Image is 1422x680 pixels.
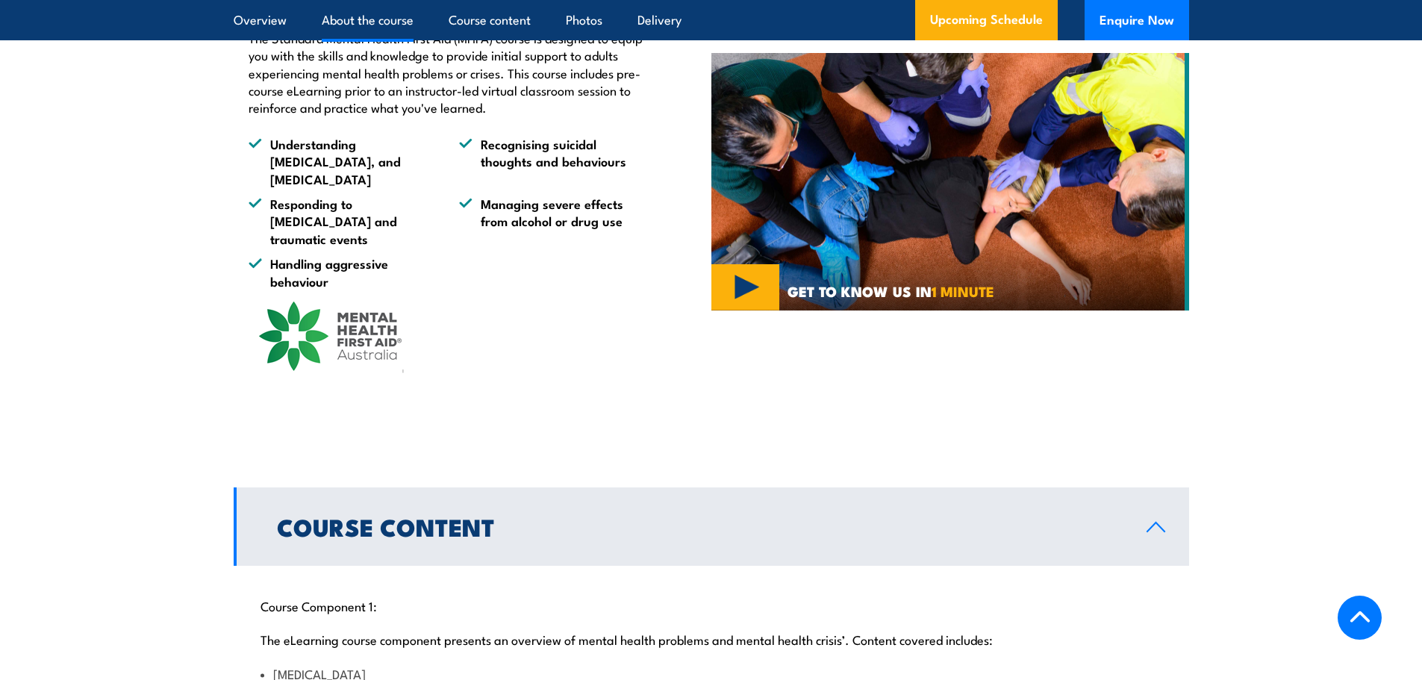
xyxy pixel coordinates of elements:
[788,284,994,298] span: GET TO KNOW US IN
[261,631,1162,646] p: The eLearning course component presents an overview of mental health problems and mental health c...
[277,516,1123,537] h2: Course Content
[711,53,1189,311] img: Website Video Tile (1)
[261,598,1162,613] p: Course Component 1:
[932,280,994,302] strong: 1 MINUTE
[234,487,1189,566] a: Course Content
[459,195,643,247] li: Managing severe effects from alcohol or drug use
[249,29,643,116] p: The Standard Mental Health First Aid (MHFA) course is designed to equip you with the skills and k...
[249,255,432,290] li: Handling aggressive behaviour
[459,135,643,187] li: Recognising suicidal thoughts and behaviours
[249,135,432,187] li: Understanding [MEDICAL_DATA], and [MEDICAL_DATA]
[249,195,432,247] li: Responding to [MEDICAL_DATA] and traumatic events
